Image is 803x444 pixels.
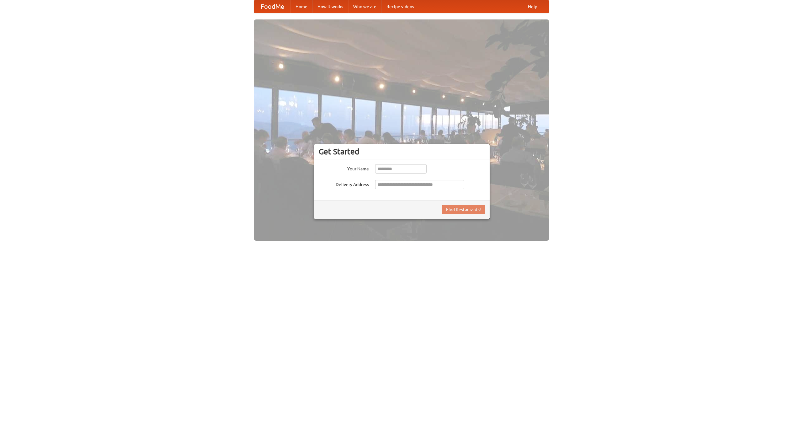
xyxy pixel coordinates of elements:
button: Find Restaurants! [442,205,485,214]
a: How it works [312,0,348,13]
label: Delivery Address [319,180,369,188]
a: Home [290,0,312,13]
label: Your Name [319,164,369,172]
h3: Get Started [319,147,485,156]
a: Who we are [348,0,381,13]
a: FoodMe [254,0,290,13]
a: Help [523,0,542,13]
a: Recipe videos [381,0,419,13]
